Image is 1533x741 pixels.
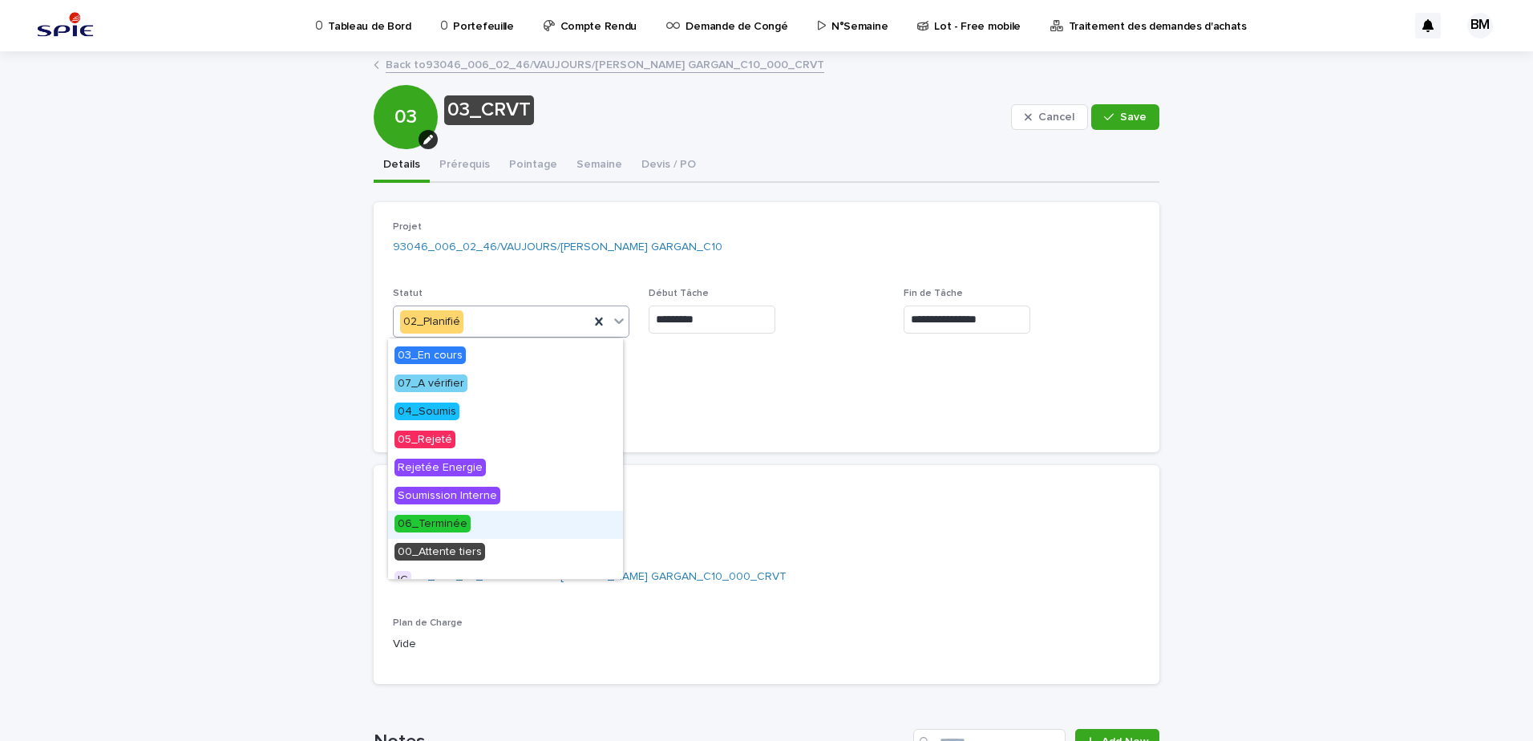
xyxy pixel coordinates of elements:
button: Cancel [1011,104,1088,130]
span: Statut [393,289,423,298]
div: 00_Attente tiers [388,539,623,567]
span: Rejetée Energie [394,459,486,476]
div: 04_Soumis [388,399,623,427]
div: BM [1467,13,1493,38]
div: IC [388,567,623,595]
div: Rejetée Energie [388,455,623,483]
div: 03 [374,41,438,128]
span: Cancel [1038,111,1074,123]
p: Vide [393,636,629,653]
div: 02_Planifié [400,310,463,334]
a: 93046_006_02_46/VAUJOURS/[PERSON_NAME] GARGAN_C10 [393,239,722,256]
img: svstPd6MQfCT1uX1QGkG [32,10,99,42]
span: 05_Rejeté [394,431,455,448]
button: Semaine [567,149,632,183]
div: 07_A vérifier [388,370,623,399]
span: IC [394,571,411,589]
span: Plan de Charge [393,618,463,628]
a: Back to93046_006_02_46/VAUJOURS/[PERSON_NAME] GARGAN_C10_000_CRVT [386,55,824,73]
div: Soumission Interne [388,483,623,511]
span: Début Tâche [649,289,709,298]
span: Save [1120,111,1147,123]
button: Devis / PO [632,149,706,183]
div: 03_En cours [388,342,623,370]
span: 06_Terminée [394,515,471,532]
span: 00_Attente tiers [394,543,485,561]
span: Projet [393,222,422,232]
span: Soumission Interne [394,487,500,504]
span: 04_Soumis [394,403,459,420]
div: 03_CRVT [444,95,534,125]
p: RUE VAUJOURS 46 [393,502,1140,519]
div: 06_Terminée [388,511,623,539]
button: Pointage [500,149,567,183]
button: Prérequis [430,149,500,183]
span: 07_A vérifier [394,375,467,392]
button: Details [374,149,430,183]
div: 05_Rejeté [388,427,623,455]
span: 03_En cours [394,346,466,364]
button: Save [1091,104,1159,130]
span: Fin de Tâche [904,289,963,298]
